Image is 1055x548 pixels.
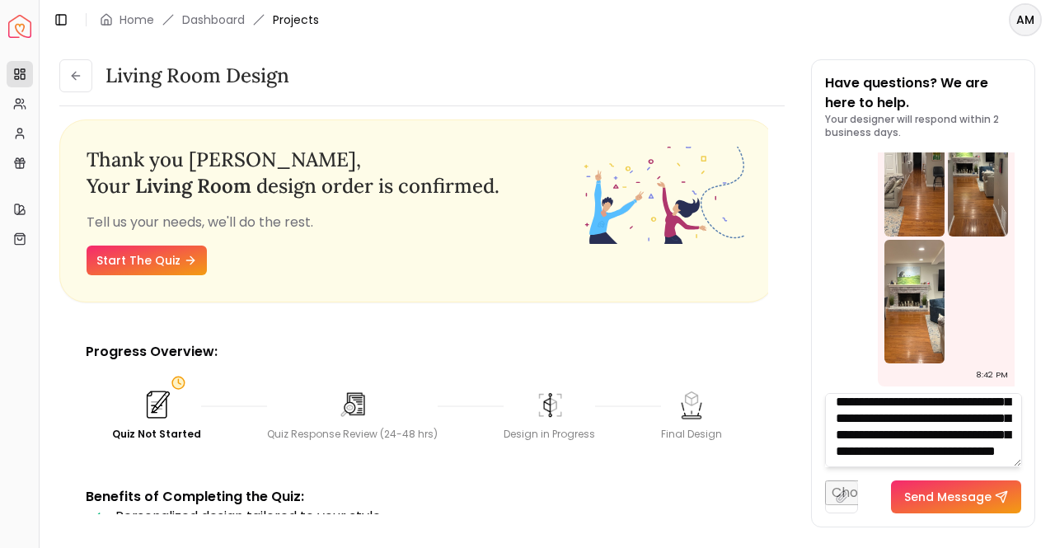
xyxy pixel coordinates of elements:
[891,480,1021,513] button: Send Message
[948,113,1008,237] img: Chat Image
[504,428,595,441] div: Design in Progress
[8,15,31,38] a: Spacejoy
[112,428,201,441] div: Quiz Not Started
[884,240,945,363] img: Chat Image
[267,428,438,441] div: Quiz Response Review (24-48 hrs)
[189,147,356,172] span: [PERSON_NAME]
[884,113,945,237] img: Chat Image
[273,12,319,28] span: Projects
[115,507,381,526] span: Personalized design tailored to your style
[120,12,154,28] a: Home
[86,487,748,507] p: Benefits of Completing the Quiz:
[8,15,31,38] img: Spacejoy Logo
[105,63,289,89] h3: Living Room Design
[976,367,1008,383] div: 8:42 PM
[533,388,566,421] img: Design in Progress
[583,147,748,244] img: Fun quiz start - image
[661,428,722,441] div: Final Design
[86,342,748,362] p: Progress Overview:
[675,388,708,421] img: Final Design
[1009,3,1042,36] button: AM
[825,113,1021,139] p: Your designer will respond within 2 business days.
[87,246,207,275] a: Start The Quiz
[825,73,1021,113] p: Have questions? We are here to help.
[1010,5,1040,35] span: AM
[336,388,369,421] img: Quiz Response Review (24-48 hrs)
[138,386,175,423] img: Quiz Not Started
[182,12,245,28] a: Dashboard
[87,213,583,232] p: Tell us your needs, we'll do the rest.
[87,147,583,199] h3: Thank you , Your design order is confirmed.
[135,173,251,199] span: living room
[100,12,319,28] nav: breadcrumb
